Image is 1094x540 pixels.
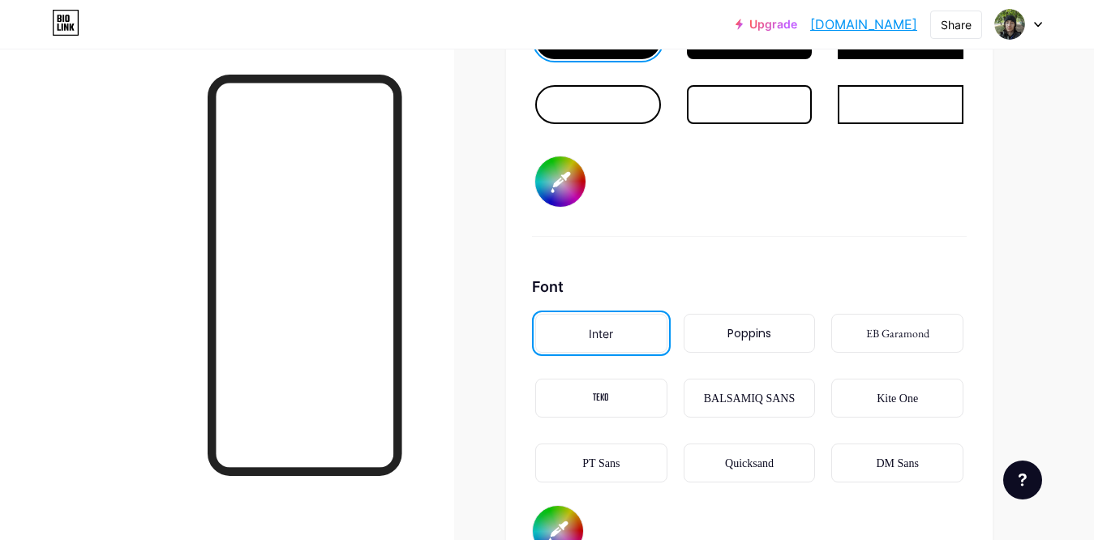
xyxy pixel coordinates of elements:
[866,325,929,342] div: EB Garamond
[876,455,919,472] div: DM Sans
[994,9,1025,40] img: Дима Красноштан
[941,16,972,33] div: Share
[725,455,774,472] div: Quicksand
[810,15,917,34] a: [DOMAIN_NAME]
[589,325,613,342] div: Inter
[727,325,771,342] div: Poppins
[704,390,795,407] div: BALSAMIQ SANS
[582,455,620,472] div: PT Sans
[736,18,797,31] a: Upgrade
[532,276,967,298] div: Font
[877,390,918,407] div: Kite One
[593,390,609,407] div: TEKO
